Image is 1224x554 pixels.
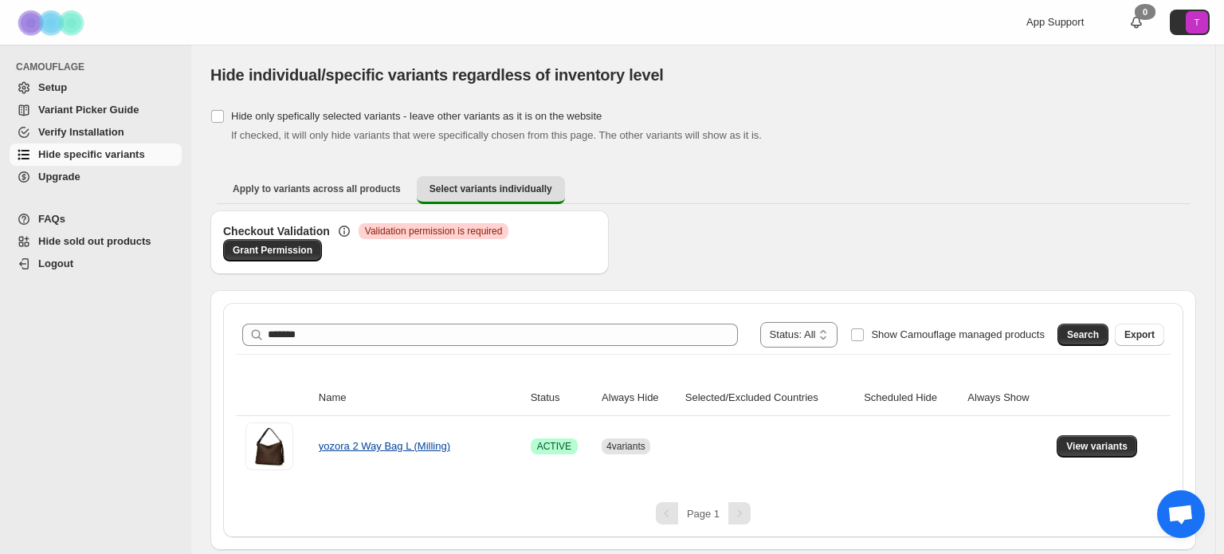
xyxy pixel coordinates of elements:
[38,257,73,269] span: Logout
[537,440,571,453] span: ACTIVE
[38,148,145,160] span: Hide specific variants
[1170,10,1210,35] button: Avatar with initials T
[245,422,293,470] img: yozora 2 Way Bag L (Milling)
[223,223,330,239] h3: Checkout Validation
[38,81,67,93] span: Setup
[236,502,1171,525] nav: Pagination
[1135,4,1155,20] div: 0
[597,380,681,416] th: Always Hide
[13,1,92,45] img: Camouflage
[417,176,565,204] button: Select variants individually
[10,166,182,188] a: Upgrade
[1115,324,1164,346] button: Export
[314,380,526,416] th: Name
[1195,18,1200,27] text: T
[38,104,139,116] span: Variant Picker Guide
[1057,435,1137,458] button: View variants
[859,380,963,416] th: Scheduled Hide
[319,440,450,452] a: yozora 2 Way Bag L (Milling)
[10,121,182,143] a: Verify Installation
[1124,328,1155,341] span: Export
[871,328,1045,340] span: Show Camouflage managed products
[1067,328,1099,341] span: Search
[10,77,182,99] a: Setup
[10,230,182,253] a: Hide sold out products
[10,253,182,275] a: Logout
[38,126,124,138] span: Verify Installation
[231,110,602,122] span: Hide only spefically selected variants - leave other variants as it is on the website
[963,380,1052,416] th: Always Show
[10,208,182,230] a: FAQs
[233,244,312,257] span: Grant Permission
[10,99,182,121] a: Variant Picker Guide
[687,508,720,520] span: Page 1
[38,171,80,183] span: Upgrade
[365,225,503,238] span: Validation permission is required
[1057,324,1108,346] button: Search
[16,61,183,73] span: CAMOUFLAGE
[1066,440,1128,453] span: View variants
[38,213,65,225] span: FAQs
[1157,490,1205,538] div: Open chat
[1026,16,1084,28] span: App Support
[233,183,401,195] span: Apply to variants across all products
[1128,14,1144,30] a: 0
[526,380,597,416] th: Status
[38,235,151,247] span: Hide sold out products
[430,183,552,195] span: Select variants individually
[10,143,182,166] a: Hide specific variants
[210,66,664,84] span: Hide individual/specific variants regardless of inventory level
[220,176,414,202] button: Apply to variants across all products
[606,441,645,452] span: 4 variants
[231,129,762,141] span: If checked, it will only hide variants that were specifically chosen from this page. The other va...
[681,380,859,416] th: Selected/Excluded Countries
[1186,11,1208,33] span: Avatar with initials T
[223,239,322,261] a: Grant Permission
[210,210,1196,550] div: Select variants individually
